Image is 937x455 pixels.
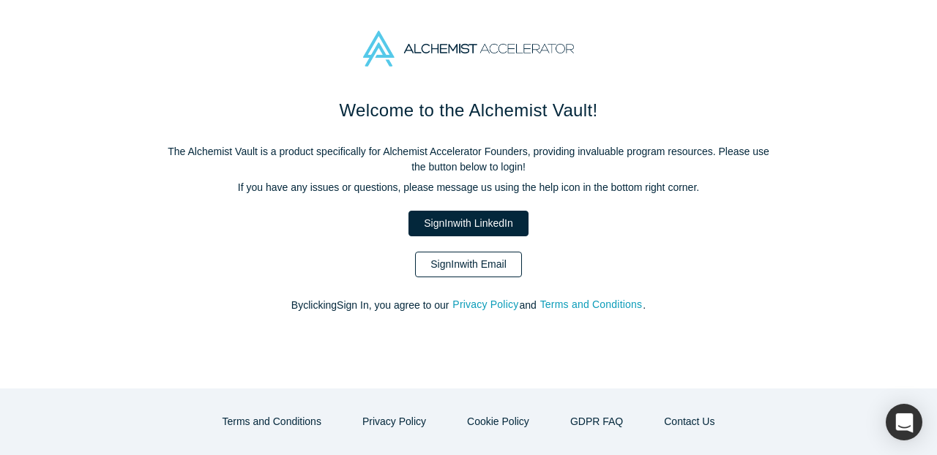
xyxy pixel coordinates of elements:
a: SignInwith Email [415,252,522,277]
button: Privacy Policy [347,409,441,435]
img: Alchemist Accelerator Logo [363,31,574,67]
button: Cookie Policy [452,409,545,435]
button: Privacy Policy [452,296,519,313]
button: Contact Us [649,409,730,435]
button: Terms and Conditions [207,409,337,435]
p: By clicking Sign In , you agree to our and . [161,298,776,313]
p: The Alchemist Vault is a product specifically for Alchemist Accelerator Founders, providing inval... [161,144,776,175]
button: Terms and Conditions [540,296,643,313]
a: GDPR FAQ [555,409,638,435]
a: SignInwith LinkedIn [408,211,528,236]
p: If you have any issues or questions, please message us using the help icon in the bottom right co... [161,180,776,195]
h1: Welcome to the Alchemist Vault! [161,97,776,124]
